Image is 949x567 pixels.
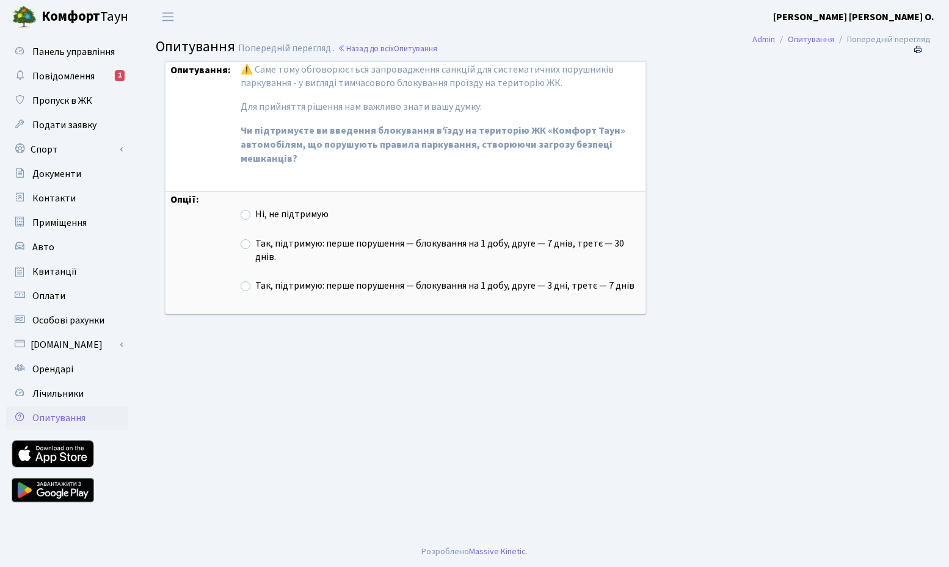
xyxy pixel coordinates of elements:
[255,237,641,265] label: Так, підтримую: перше порушення — блокування на 1 добу, друге — 7 днів, третє — 30 днів.
[6,211,128,235] a: Приміщення
[6,284,128,308] a: Оплати
[6,40,128,64] a: Панель управління
[42,7,128,27] span: Таун
[734,27,949,52] nav: breadcrumb
[6,64,128,88] a: Повідомлення1
[241,100,641,114] p: Для прийняття рішення нам важливо знати вашу думку:
[469,545,526,558] a: Massive Kinetic
[32,265,77,278] span: Квитанції
[6,333,128,357] a: [DOMAIN_NAME]
[32,314,104,327] span: Особові рахунки
[32,118,96,132] span: Подати заявку
[788,33,834,46] a: Опитування
[241,63,641,91] p: ⚠️ Саме тому обговорюється запровадження санкцій для систематичних порушників паркування - у вигл...
[6,381,128,406] a: Лічильники
[42,7,100,26] b: Комфорт
[6,308,128,333] a: Особові рахунки
[32,167,81,181] span: Документи
[12,5,37,29] img: logo.png
[6,406,128,430] a: Опитування
[32,240,54,254] span: Авто
[32,192,76,205] span: Контакти
[6,186,128,211] a: Контакти
[6,162,128,186] a: Документи
[32,45,115,59] span: Панель управління
[6,137,128,162] a: Спорт
[255,208,329,222] label: Ні, не підтримую
[32,289,65,303] span: Оплати
[153,7,183,27] button: Переключити навігацію
[6,88,128,113] a: Пропуск в ЖК
[421,545,528,558] div: Розроблено .
[156,36,235,57] span: Опитування
[238,42,335,55] span: Попередній перегляд .
[32,94,92,107] span: Пропуск в ЖК
[32,387,84,400] span: Лічильники
[338,43,437,54] a: Назад до всіхОпитування
[394,43,437,54] span: Опитування
[241,124,625,165] strong: Чи підтримуєте ви введення блокування в’їзду на територію ЖК «Комфорт Таун» автомобілям, що поруш...
[6,357,128,381] a: Орендарі
[32,216,87,229] span: Приміщення
[170,63,231,77] strong: Опитування:
[115,70,125,81] div: 1
[834,33,931,46] li: Попередній перегляд
[32,363,73,376] span: Орендарі
[6,259,128,284] a: Квитанції
[255,279,634,293] label: Так, підтримую: перше порушення — блокування на 1 добу, друге — 3 дні, третє — 7 днів
[32,411,85,425] span: Опитування
[32,70,95,83] span: Повідомлення
[773,10,934,24] a: [PERSON_NAME] [PERSON_NAME] О.
[752,33,775,46] a: Admin
[6,235,128,259] a: Авто
[170,193,199,206] strong: Опції:
[6,113,128,137] a: Подати заявку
